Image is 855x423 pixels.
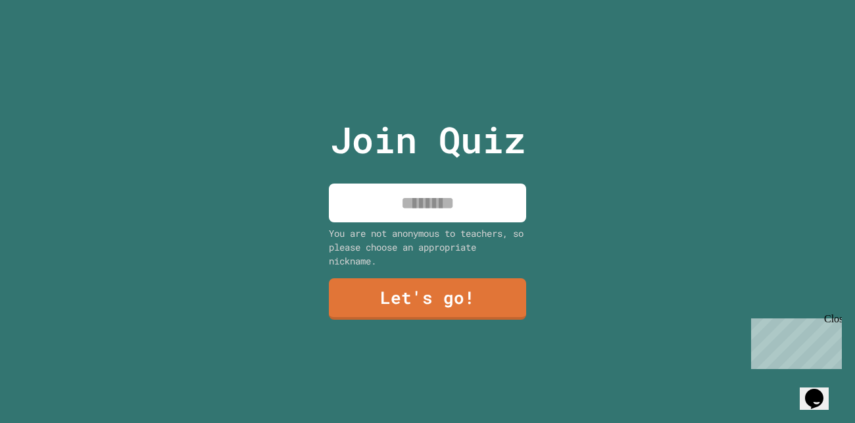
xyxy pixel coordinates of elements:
div: Chat with us now!Close [5,5,91,84]
div: You are not anonymous to teachers, so please choose an appropriate nickname. [329,226,526,268]
a: Let's go! [329,278,526,320]
iframe: chat widget [746,313,842,369]
iframe: chat widget [800,370,842,410]
p: Join Quiz [330,112,525,167]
